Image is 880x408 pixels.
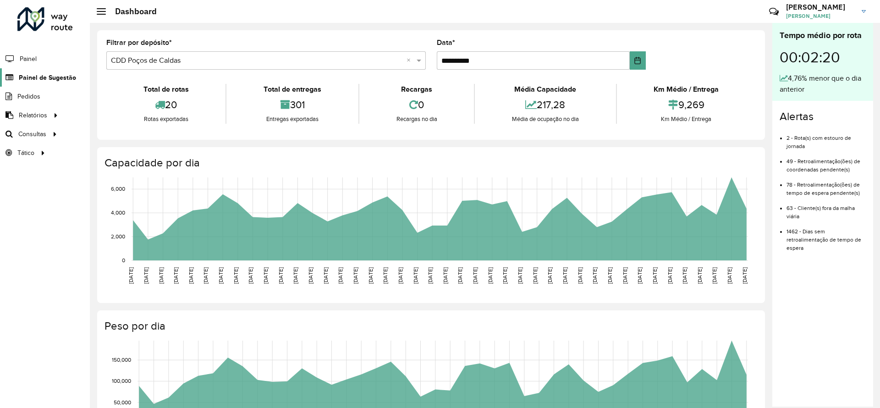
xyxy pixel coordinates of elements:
[104,320,756,333] h4: Peso por dia
[362,95,472,115] div: 0
[697,267,703,284] text: [DATE]
[158,267,164,284] text: [DATE]
[786,174,866,197] li: 78 - Retroalimentação(ões) de tempo de espera pendente(s)
[577,267,583,284] text: [DATE]
[18,129,46,139] span: Consultas
[19,110,47,120] span: Relatórios
[412,267,418,284] text: [DATE]
[667,267,673,284] text: [DATE]
[323,267,329,284] text: [DATE]
[622,267,628,284] text: [DATE]
[502,267,508,284] text: [DATE]
[229,115,356,124] div: Entregas exportadas
[407,55,414,66] span: Clear all
[308,267,313,284] text: [DATE]
[619,115,753,124] div: Km Médio / Entrega
[109,115,223,124] div: Rotas exportadas
[173,267,179,284] text: [DATE]
[111,186,125,192] text: 6,000
[247,267,253,284] text: [DATE]
[477,95,613,115] div: 217,28
[263,267,269,284] text: [DATE]
[607,267,613,284] text: [DATE]
[427,267,433,284] text: [DATE]
[780,42,866,73] div: 00:02:20
[106,6,157,17] h2: Dashboard
[229,95,356,115] div: 301
[114,399,131,405] text: 50,000
[780,110,866,123] h4: Alertas
[233,267,239,284] text: [DATE]
[786,12,855,20] span: [PERSON_NAME]
[20,54,37,64] span: Painel
[477,115,613,124] div: Média de ocupação no dia
[517,267,523,284] text: [DATE]
[780,73,866,95] div: 4,76% menor que o dia anterior
[368,267,374,284] text: [DATE]
[652,267,658,284] text: [DATE]
[786,197,866,221] li: 63 - Cliente(s) fora da malha viária
[562,267,568,284] text: [DATE]
[19,73,76,83] span: Painel de Sugestão
[352,267,358,284] text: [DATE]
[111,210,125,215] text: 4,000
[278,267,284,284] text: [DATE]
[128,267,134,284] text: [DATE]
[292,267,298,284] text: [DATE]
[104,156,756,170] h4: Capacidade por dia
[592,267,598,284] text: [DATE]
[619,84,753,95] div: Km Médio / Entrega
[143,267,149,284] text: [DATE]
[362,115,472,124] div: Recargas no dia
[786,150,866,174] li: 49 - Retroalimentação(ões) de coordenadas pendente(s)
[487,267,493,284] text: [DATE]
[764,2,784,22] a: Contato Rápido
[106,37,172,48] label: Filtrar por depósito
[682,267,687,284] text: [DATE]
[17,92,40,101] span: Pedidos
[203,267,209,284] text: [DATE]
[397,267,403,284] text: [DATE]
[547,267,553,284] text: [DATE]
[442,267,448,284] text: [DATE]
[382,267,388,284] text: [DATE]
[630,51,646,70] button: Choose Date
[786,3,855,11] h3: [PERSON_NAME]
[637,267,643,284] text: [DATE]
[337,267,343,284] text: [DATE]
[477,84,613,95] div: Média Capacidade
[109,84,223,95] div: Total de rotas
[457,267,463,284] text: [DATE]
[218,267,224,284] text: [DATE]
[109,95,223,115] div: 20
[726,267,732,284] text: [DATE]
[711,267,717,284] text: [DATE]
[780,29,866,42] div: Tempo médio por rota
[472,267,478,284] text: [DATE]
[532,267,538,284] text: [DATE]
[786,221,866,252] li: 1462 - Dias sem retroalimentação de tempo de espera
[122,257,125,263] text: 0
[112,357,131,363] text: 150,000
[111,233,125,239] text: 2,000
[188,267,194,284] text: [DATE]
[742,267,748,284] text: [DATE]
[786,127,866,150] li: 2 - Rota(s) com estouro de jornada
[229,84,356,95] div: Total de entregas
[362,84,472,95] div: Recargas
[437,37,455,48] label: Data
[619,95,753,115] div: 9,269
[17,148,34,158] span: Tático
[112,378,131,384] text: 100,000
